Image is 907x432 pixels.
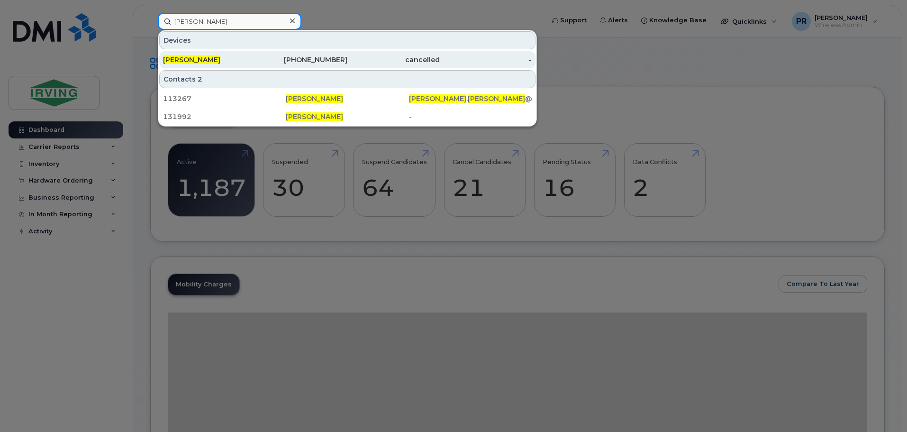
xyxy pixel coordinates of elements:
a: 113267[PERSON_NAME][PERSON_NAME].[PERSON_NAME]@[DOMAIN_NAME] [159,90,535,107]
div: cancelled [347,55,440,64]
span: [PERSON_NAME] [286,112,343,121]
div: 131992 [163,112,286,121]
div: Devices [159,31,535,49]
div: . @[DOMAIN_NAME] [409,94,532,103]
span: [PERSON_NAME] [468,94,525,103]
div: [PHONE_NUMBER] [255,55,348,64]
a: [PERSON_NAME][PHONE_NUMBER]cancelled- [159,51,535,68]
span: [PERSON_NAME] [163,55,220,64]
div: - [440,55,532,64]
span: [PERSON_NAME] [409,94,466,103]
a: 131992[PERSON_NAME]- [159,108,535,125]
div: 113267 [163,94,286,103]
div: Contacts [159,70,535,88]
span: 2 [198,74,202,84]
span: [PERSON_NAME] [286,94,343,103]
div: - [409,112,532,121]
